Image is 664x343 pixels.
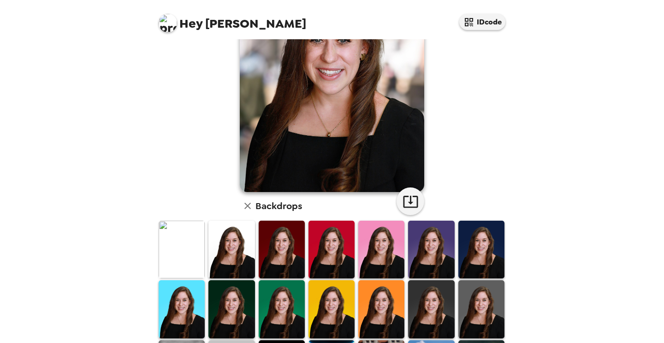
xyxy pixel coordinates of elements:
button: IDcode [459,14,505,30]
img: Original [159,221,205,278]
h6: Backdrops [255,199,302,213]
span: [PERSON_NAME] [159,9,306,30]
span: Hey [179,15,202,32]
img: profile pic [159,14,177,32]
